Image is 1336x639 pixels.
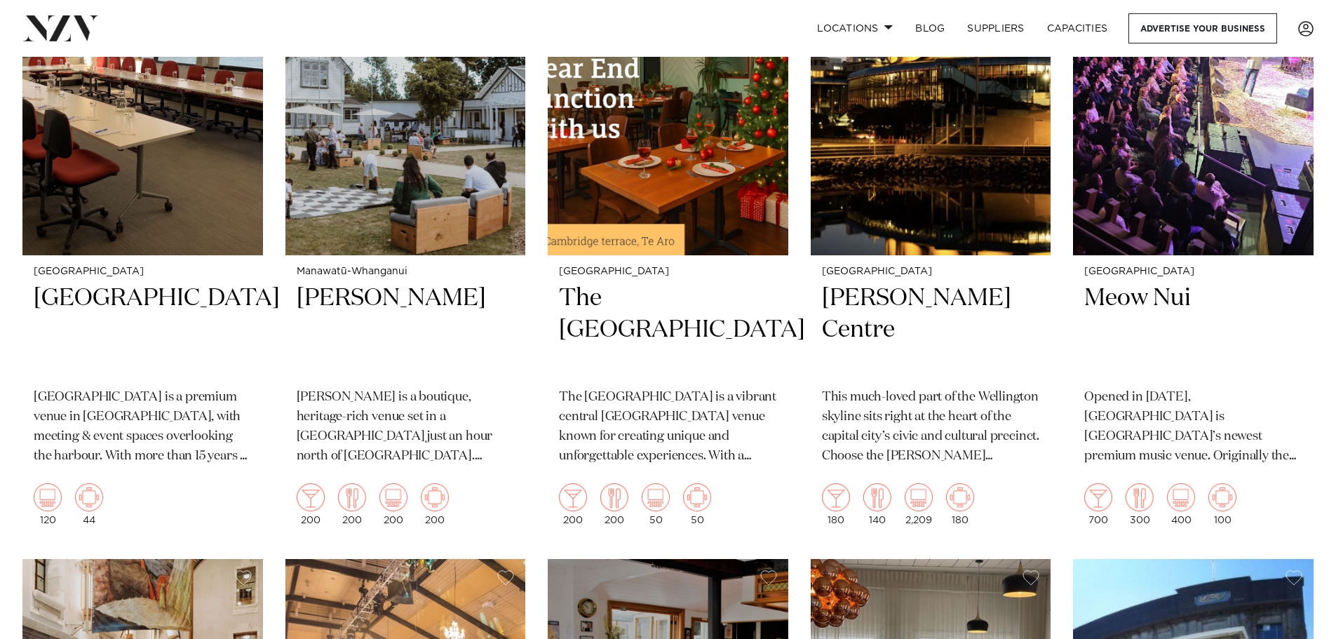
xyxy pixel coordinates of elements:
[559,388,777,466] p: The [GEOGRAPHIC_DATA] is a vibrant central [GEOGRAPHIC_DATA] venue known for creating unique and ...
[297,483,325,511] img: cocktail.png
[34,483,62,511] img: theatre.png
[34,283,252,377] h2: [GEOGRAPHIC_DATA]
[1036,13,1119,43] a: Capacities
[297,483,325,525] div: 200
[1084,283,1302,377] h2: Meow Nui
[1084,483,1112,525] div: 700
[1126,483,1154,525] div: 300
[905,483,933,525] div: 2,209
[1167,483,1195,525] div: 400
[297,283,515,377] h2: [PERSON_NAME]
[559,283,777,377] h2: The [GEOGRAPHIC_DATA]
[822,483,850,511] img: cocktail.png
[905,483,933,511] img: theatre.png
[683,483,711,525] div: 50
[34,388,252,466] p: [GEOGRAPHIC_DATA] is a premium venue in [GEOGRAPHIC_DATA], with meeting & event spaces overlookin...
[822,267,1040,277] small: [GEOGRAPHIC_DATA]
[22,15,99,41] img: nzv-logo.png
[946,483,974,525] div: 180
[1208,483,1236,525] div: 100
[956,13,1035,43] a: SUPPLIERS
[421,483,449,525] div: 200
[1084,483,1112,511] img: cocktail.png
[904,13,956,43] a: BLOG
[559,483,587,511] img: cocktail.png
[1128,13,1277,43] a: Advertise your business
[946,483,974,511] img: meeting.png
[1167,483,1195,511] img: theatre.png
[806,13,904,43] a: Locations
[379,483,407,525] div: 200
[421,483,449,511] img: meeting.png
[863,483,891,511] img: dining.png
[338,483,366,525] div: 200
[1208,483,1236,511] img: meeting.png
[1084,388,1302,466] p: Opened in [DATE], [GEOGRAPHIC_DATA] is [GEOGRAPHIC_DATA]’s newest premium music venue. Originally...
[75,483,103,525] div: 44
[822,283,1040,377] h2: [PERSON_NAME] Centre
[1084,267,1302,277] small: [GEOGRAPHIC_DATA]
[600,483,628,525] div: 200
[642,483,670,511] img: theatre.png
[683,483,711,511] img: meeting.png
[642,483,670,525] div: 50
[34,267,252,277] small: [GEOGRAPHIC_DATA]
[559,483,587,525] div: 200
[822,483,850,525] div: 180
[600,483,628,511] img: dining.png
[75,483,103,511] img: meeting.png
[297,267,515,277] small: Manawatū-Whanganui
[297,388,515,466] p: [PERSON_NAME] is a boutique, heritage-rich venue set in a [GEOGRAPHIC_DATA] just an hour north of...
[559,267,777,277] small: [GEOGRAPHIC_DATA]
[1126,483,1154,511] img: dining.png
[863,483,891,525] div: 140
[379,483,407,511] img: theatre.png
[34,483,62,525] div: 120
[822,388,1040,466] p: This much-loved part of the Wellington skyline sits right at the heart of the capital city’s civi...
[338,483,366,511] img: dining.png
